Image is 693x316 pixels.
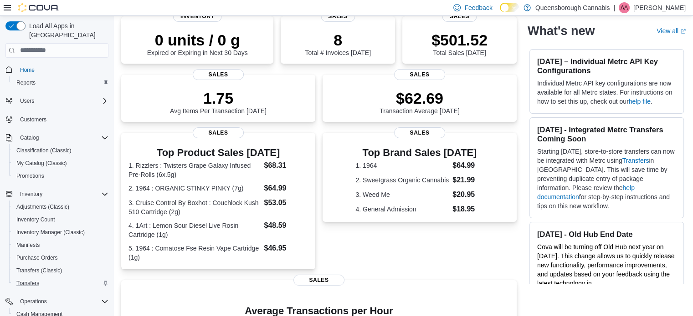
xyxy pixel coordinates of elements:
[264,220,308,231] dd: $48.59
[9,277,112,290] button: Transfers
[13,227,88,238] a: Inventory Manager (Classic)
[537,230,676,239] h3: [DATE] - Old Hub End Date
[16,64,108,75] span: Home
[431,31,488,56] div: Total Sales [DATE]
[13,227,108,238] span: Inventory Manager (Classic)
[9,201,112,213] button: Adjustments (Classic)
[170,89,267,115] div: Avg Items Per Transaction [DATE]
[20,134,39,141] span: Catalog
[16,241,40,249] span: Manifests
[128,184,260,193] dt: 2. 1964 : ORGANIC STINKY PINKY (7g)
[16,203,69,211] span: Adjustments (Classic)
[20,116,46,123] span: Customers
[18,3,59,12] img: Cova
[264,197,308,208] dd: $53.05
[16,296,108,307] span: Operations
[13,278,43,289] a: Transfers
[9,226,112,239] button: Inventory Manager (Classic)
[16,114,50,125] a: Customers
[537,57,676,75] h3: [DATE] – Individual Metrc API Key Configurations
[147,31,248,56] div: Expired or Expiring in Next 30 Days
[633,2,686,13] p: [PERSON_NAME]
[16,216,55,223] span: Inventory Count
[680,29,686,34] svg: External link
[464,3,492,12] span: Feedback
[16,280,39,287] span: Transfers
[452,160,483,171] dd: $64.99
[537,147,676,211] p: Starting [DATE], store-to-store transfers can now be integrated with Metrc using in [GEOGRAPHIC_D...
[13,77,108,88] span: Reports
[9,144,112,157] button: Classification (Classic)
[431,31,488,49] p: $501.52
[621,2,628,13] span: AA
[173,11,222,22] span: Inventory
[147,31,248,49] p: 0 units / 0 g
[355,161,449,170] dt: 1. 1964
[537,184,635,201] a: help documentation
[128,244,260,262] dt: 5. 1964 : Comatose Fse Resin Vape Cartridge (1g)
[9,170,112,182] button: Promotions
[13,240,43,251] a: Manifests
[13,265,66,276] a: Transfers (Classic)
[13,145,108,156] span: Classification (Classic)
[16,132,108,143] span: Catalog
[20,97,34,105] span: Users
[20,66,35,74] span: Home
[537,125,676,143] h3: [DATE] - Integrated Metrc Transfers Coming Soon
[13,145,75,156] a: Classification (Classic)
[13,77,39,88] a: Reports
[528,24,595,38] h2: What's new
[16,95,38,106] button: Users
[500,3,519,12] input: Dark Mode
[13,252,108,263] span: Purchase Orders
[2,63,112,76] button: Home
[622,157,649,164] a: Transfers
[128,221,260,239] dt: 4. 1Art : Lemon Sour Diesel Live Rosin Cartridge (1g)
[619,2,630,13] div: Arjan Athwal
[9,157,112,170] button: My Catalog (Classic)
[355,176,449,185] dt: 2. Sweetgrass Organic Cannabis
[13,201,108,212] span: Adjustments (Classic)
[16,95,108,106] span: Users
[16,79,36,86] span: Reports
[355,147,483,158] h3: Top Brand Sales [DATE]
[2,188,112,201] button: Inventory
[394,127,445,138] span: Sales
[380,89,460,115] div: Transaction Average [DATE]
[193,69,244,80] span: Sales
[13,214,108,225] span: Inventory Count
[264,160,308,171] dd: $68.31
[13,171,108,181] span: Promotions
[9,213,112,226] button: Inventory Count
[20,298,47,305] span: Operations
[128,198,260,216] dt: 3. Cruise Control By Boxhot : Couchlock Kush 510 Cartridge (2g)
[16,254,58,261] span: Purchase Orders
[2,113,112,126] button: Customers
[16,189,108,200] span: Inventory
[13,278,108,289] span: Transfers
[170,89,267,107] p: 1.75
[264,243,308,254] dd: $46.95
[355,190,449,199] dt: 3. Weed Me
[2,95,112,107] button: Users
[305,31,370,49] p: 8
[452,189,483,200] dd: $20.95
[613,2,615,13] p: |
[355,205,449,214] dt: 4. General Admission
[16,267,62,274] span: Transfers (Classic)
[2,131,112,144] button: Catalog
[13,201,73,212] a: Adjustments (Classic)
[9,264,112,277] button: Transfers (Classic)
[16,65,38,75] a: Home
[16,147,72,154] span: Classification (Classic)
[264,183,308,194] dd: $64.99
[13,240,108,251] span: Manifests
[13,252,62,263] a: Purchase Orders
[128,161,260,179] dt: 1. Rizzlers : Twisters Grape Galaxy Infused Pre-Rolls (6x.5g)
[13,171,48,181] a: Promotions
[537,243,674,296] span: Cova will be turning off Old Hub next year on [DATE]. This change allows us to quickly release ne...
[13,158,108,169] span: My Catalog (Classic)
[13,214,59,225] a: Inventory Count
[16,132,42,143] button: Catalog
